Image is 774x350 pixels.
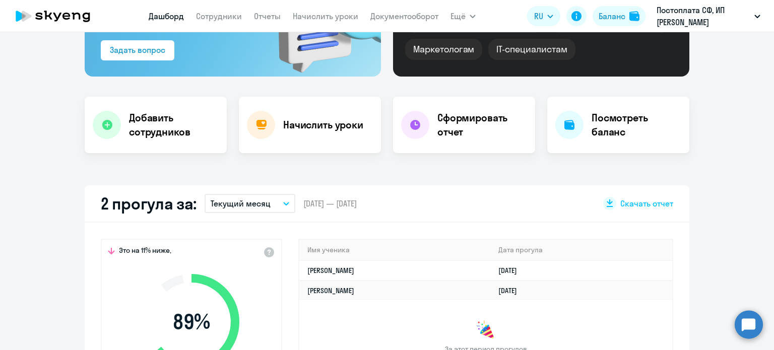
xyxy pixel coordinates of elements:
[129,111,219,139] h4: Добавить сотрудников
[149,11,184,21] a: Дашборд
[592,111,681,139] h4: Посмотреть баланс
[490,240,672,260] th: Дата прогула
[476,320,496,340] img: congrats
[303,198,357,209] span: [DATE] — [DATE]
[599,10,625,22] div: Баланс
[211,197,271,209] p: Текущий месяц
[196,11,242,21] a: Сотрудники
[657,4,750,28] p: Постоплата СФ, ИП [PERSON_NAME]
[101,40,174,60] button: Задать вопрос
[299,240,490,260] th: Имя ученика
[450,6,476,26] button: Ещё
[629,11,639,21] img: balance
[652,4,765,28] button: Постоплата СФ, ИП [PERSON_NAME]
[534,10,543,22] span: RU
[119,246,171,258] span: Это на 11% ниже,
[370,11,438,21] a: Документооборот
[254,11,281,21] a: Отчеты
[437,111,527,139] h4: Сформировать отчет
[283,118,363,132] h4: Начислить уроки
[527,6,560,26] button: RU
[205,194,295,213] button: Текущий месяц
[101,193,197,214] h2: 2 прогула за:
[498,266,525,275] a: [DATE]
[405,39,482,60] div: Маркетологам
[488,39,575,60] div: IT-специалистам
[450,10,466,22] span: Ещё
[110,44,165,56] div: Задать вопрос
[307,266,354,275] a: [PERSON_NAME]
[307,286,354,295] a: [PERSON_NAME]
[498,286,525,295] a: [DATE]
[620,198,673,209] span: Скачать отчет
[593,6,646,26] button: Балансbalance
[293,11,358,21] a: Начислить уроки
[134,310,249,334] span: 89 %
